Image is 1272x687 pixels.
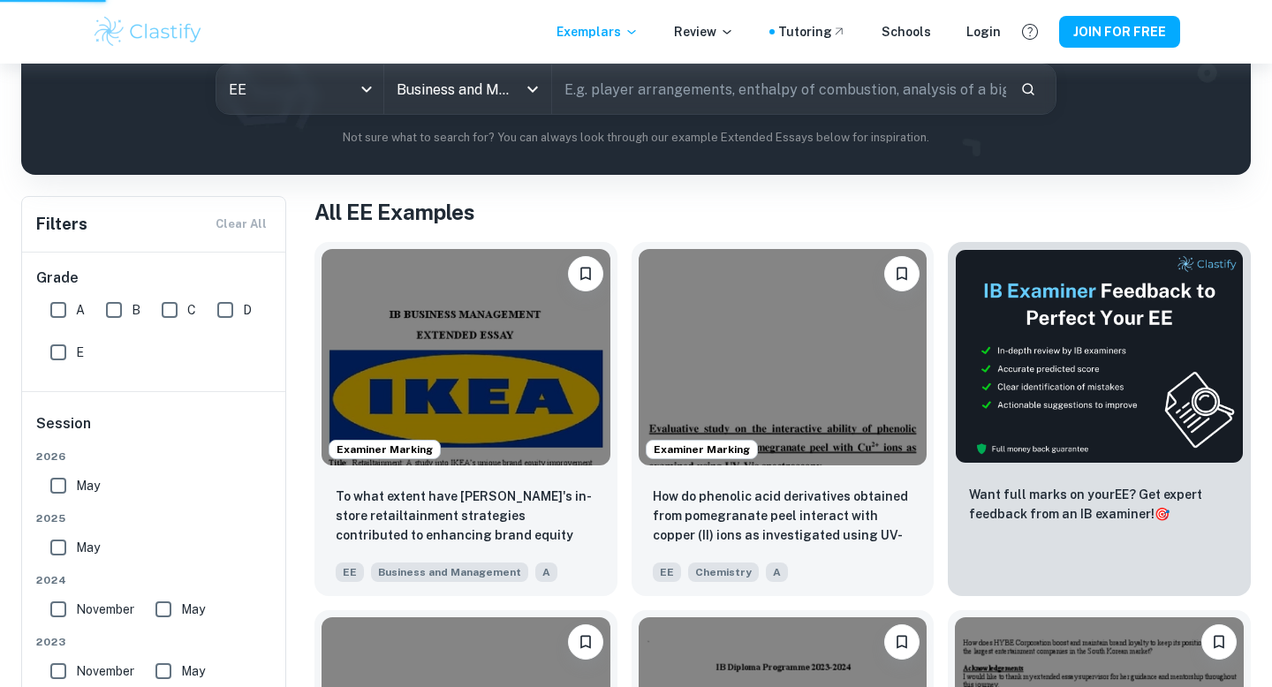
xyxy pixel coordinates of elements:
[1155,507,1170,521] span: 🎯
[632,242,935,596] a: Examiner MarkingPlease log in to bookmark exemplarsHow do phenolic acid derivatives obtained from...
[35,129,1237,147] p: Not sure what to search for? You can always look through our example Extended Essays below for in...
[535,562,557,582] span: A
[556,22,639,42] p: Exemplars
[568,256,603,291] button: Please log in to bookmark exemplars
[181,661,205,681] span: May
[969,485,1230,524] p: Want full marks on your EE ? Get expert feedback from an IB examiner!
[329,442,440,457] span: Examiner Marking
[1059,16,1180,48] button: JOIN FOR FREE
[1201,624,1237,660] button: Please log in to bookmark exemplars
[948,242,1251,596] a: ThumbnailWant full marks on yourEE? Get expert feedback from an IB examiner!
[884,624,920,660] button: Please log in to bookmark exemplars
[76,300,85,320] span: A
[36,572,273,588] span: 2024
[639,249,927,465] img: Chemistry EE example thumbnail: How do phenolic acid derivatives obtaine
[314,242,617,596] a: Examiner MarkingPlease log in to bookmark exemplarsTo what extent have IKEA's in-store retailtain...
[181,600,205,619] span: May
[76,343,84,362] span: E
[882,22,931,42] a: Schools
[336,487,596,547] p: To what extent have IKEA's in-store retailtainment strategies contributed to enhancing brand equi...
[216,64,383,114] div: EE
[647,442,757,457] span: Examiner Marking
[314,196,1251,228] h1: All EE Examples
[187,300,196,320] span: C
[36,413,273,449] h6: Session
[568,624,603,660] button: Please log in to bookmark exemplars
[884,256,920,291] button: Please log in to bookmark exemplars
[243,300,252,320] span: D
[76,600,134,619] span: November
[674,22,734,42] p: Review
[966,22,1001,42] a: Login
[552,64,1006,114] input: E.g. player arrangements, enthalpy of combustion, analysis of a big city...
[766,562,788,582] span: A
[36,510,273,526] span: 2025
[653,487,913,547] p: How do phenolic acid derivatives obtained from pomegranate peel interact with copper (II) ions as...
[132,300,140,320] span: B
[520,77,545,102] button: Open
[688,562,759,582] span: Chemistry
[653,562,681,582] span: EE
[336,562,364,582] span: EE
[76,661,134,681] span: November
[36,268,273,289] h6: Grade
[1013,74,1043,104] button: Search
[322,249,610,465] img: Business and Management EE example thumbnail: To what extent have IKEA's in-store reta
[36,449,273,464] span: 2026
[1015,17,1045,47] button: Help and Feedback
[955,249,1244,464] img: Thumbnail
[76,538,100,557] span: May
[92,14,204,49] img: Clastify logo
[76,476,100,495] span: May
[36,634,273,650] span: 2023
[778,22,846,42] a: Tutoring
[36,212,87,237] h6: Filters
[371,562,528,582] span: Business and Management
